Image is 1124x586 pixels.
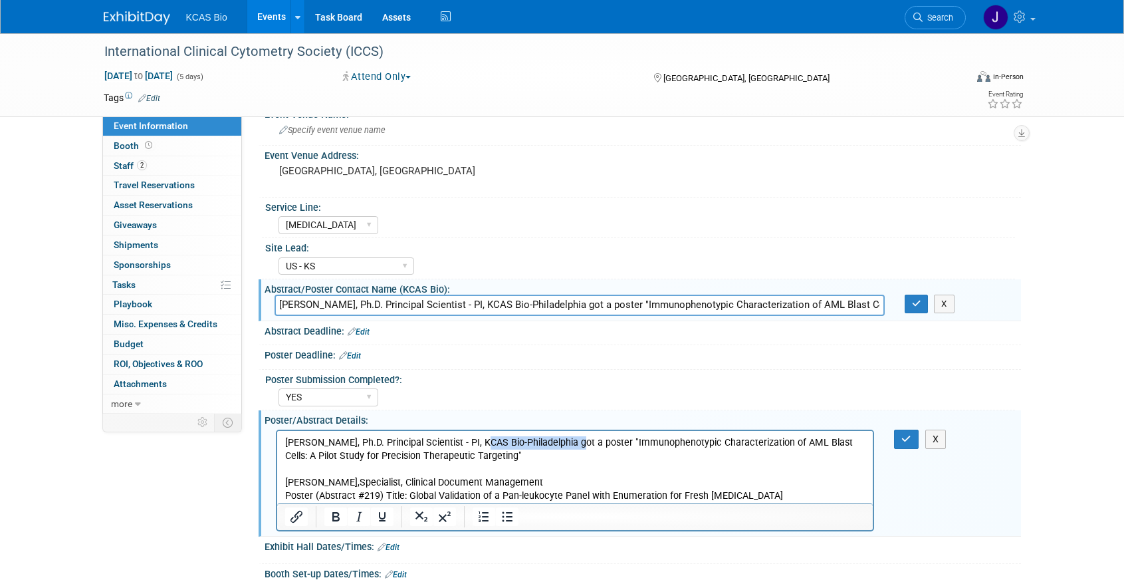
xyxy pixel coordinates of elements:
button: Bullet list [496,508,518,526]
a: Search [905,6,966,29]
a: Event Information [103,116,241,136]
div: Service Line: [265,198,1015,214]
a: Attachments [103,374,241,394]
a: Travel Reservations [103,176,241,195]
div: In-Person [992,72,1024,82]
span: KCAS Bio [186,12,227,23]
a: Sponsorships [103,255,241,275]
a: Edit [348,327,370,337]
span: (5 days) [175,73,203,81]
span: Asset Reservations [114,200,193,210]
span: ROI, Objectives & ROO [114,359,203,369]
span: [DATE] [DATE] [104,70,173,82]
div: Event Rating [987,91,1023,98]
span: Search [923,13,953,23]
button: Subscript [410,508,433,526]
a: Edit [138,94,160,103]
a: Budget [103,335,241,354]
div: Poster/Abstract Details: [265,410,1021,427]
span: Giveaways [114,220,157,230]
span: Misc. Expenses & Credits [114,319,217,329]
span: Shipments [114,239,158,250]
button: Attend Only [338,70,416,84]
button: Insert/edit link [285,508,308,526]
span: Sponsorships [114,259,171,270]
div: Exhibit Hall Dates/Times: [265,537,1021,554]
button: Bold [324,508,347,526]
span: to [132,71,145,81]
a: Edit [339,351,361,361]
span: Staff [114,160,147,171]
span: more [111,398,132,409]
div: Booth Set-up Dates/Times: [265,564,1021,581]
a: Playbook [103,295,241,314]
span: Specify event venue name [279,125,386,135]
a: Giveaways [103,216,241,235]
span: Playbook [114,299,152,309]
a: Booth [103,136,241,156]
span: 2 [137,160,147,170]
button: X [934,295,955,313]
span: Travel Reservations [114,180,195,190]
td: Toggle Event Tabs [214,414,241,431]
div: Abstract/Poster Contact Name (KCAS Bio): [265,279,1021,296]
div: Abstract Deadline: [265,321,1021,339]
div: Site Lead: [265,238,1015,255]
a: Edit [378,543,399,552]
a: Asset Reservations [103,196,241,215]
a: Misc. Expenses & Credits [103,315,241,334]
a: more [103,394,241,414]
pre: [GEOGRAPHIC_DATA], [GEOGRAPHIC_DATA] [279,165,565,177]
span: Booth not reserved yet [142,140,155,150]
div: International Clinical Cytometry Society (ICCS) [100,40,946,64]
span: Tasks [112,279,136,290]
img: Format-Inperson.png [977,71,990,82]
div: Poster Submission Completed?: [265,370,1015,386]
div: Poster Deadline: [265,345,1021,363]
td: Tags [104,91,160,104]
img: Jason Hannah [983,5,1008,30]
button: Italic [348,508,370,526]
a: Shipments [103,235,241,255]
button: X [925,430,947,449]
div: Event Format [887,69,1024,89]
span: Event Information [114,120,188,131]
span: Budget [114,339,144,349]
span: Attachments [114,378,167,389]
iframe: Rich Text Area [277,431,873,503]
button: Superscript [433,508,456,526]
button: Numbered list [473,508,495,526]
span: Booth [114,140,155,151]
button: Underline [371,508,393,526]
a: Tasks [103,275,241,295]
img: ExhibitDay [104,11,170,25]
a: Edit [385,570,407,579]
td: Personalize Event Tab Strip [191,414,215,431]
a: ROI, Objectives & ROO [103,355,241,374]
span: [GEOGRAPHIC_DATA], [GEOGRAPHIC_DATA] [663,73,830,83]
a: Staff2 [103,156,241,176]
div: Event Venue Address: [265,146,1021,162]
